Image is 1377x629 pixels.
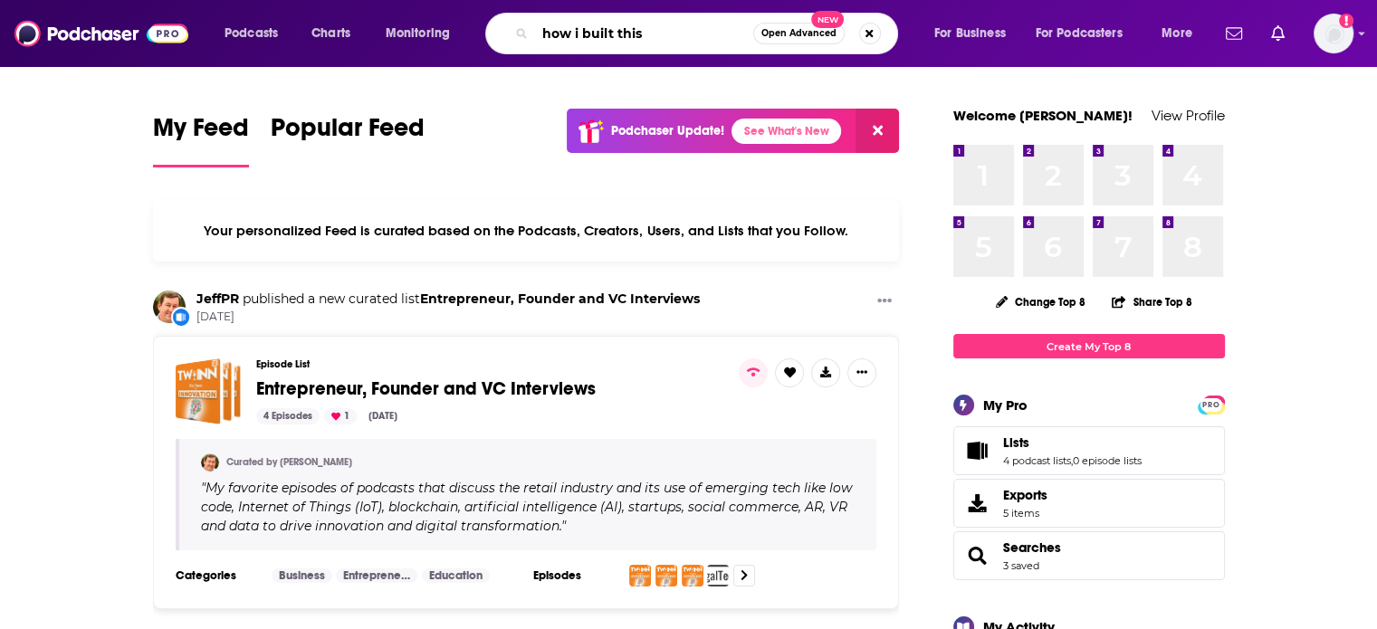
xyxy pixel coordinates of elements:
span: Exports [960,491,996,516]
a: Charts [300,19,361,48]
h3: Episode List [256,358,725,370]
span: Open Advanced [761,29,837,38]
span: For Podcasters [1036,21,1123,46]
img: A Conversation with Jonathan Abrams, Entrepreneur, Investor, Mentor and VC [629,565,651,586]
div: Search podcasts, credits, & more... [502,13,915,54]
a: Searches [1003,539,1061,556]
a: Business [272,568,332,583]
img: The 5 Forces of Innovation in Retail [682,565,703,586]
div: My Pro [983,396,1028,414]
span: Charts [311,21,350,46]
span: Entrepreneur, Founder and VC Interviews [256,377,596,400]
span: Exports [1003,487,1047,503]
span: Logged in as cmand-c [1314,14,1353,53]
button: Share Top 8 [1111,284,1192,319]
button: open menu [1024,19,1149,48]
div: 1 [324,408,357,424]
img: JeffPR [153,291,186,323]
a: Entrepreneur, Founder and VC Interviews [176,358,242,424]
a: Lists [1003,434,1142,451]
a: 4 podcast lists [1003,454,1071,467]
button: Open AdvancedNew [753,23,845,44]
button: Show More Button [870,291,899,313]
a: Education [422,568,490,583]
a: Create My Top 8 [953,334,1225,358]
h3: Categories [176,568,257,583]
a: 3 saved [1003,559,1039,572]
a: Popular Feed [271,112,425,167]
a: Entrepreneur [336,568,417,583]
img: Podchaser - Follow, Share and Rate Podcasts [14,16,188,51]
a: Exports [953,479,1225,528]
a: Entrepreneur, Founder and VC Interviews [256,379,596,399]
a: Lists [960,438,996,463]
button: Show More Button [811,358,840,387]
span: Popular Feed [271,112,425,154]
div: 4 Episodes [256,408,320,424]
div: New List [171,307,191,327]
div: Your personalized Feed is curated based on the Podcasts, Creators, Users, and Lists that you Follow. [153,200,900,262]
span: New [811,11,844,28]
button: Show profile menu [1314,14,1353,53]
span: For Business [934,21,1006,46]
a: Searches [960,543,996,568]
button: Change Top 8 [985,291,1097,313]
a: JeffPR [196,291,239,307]
a: See What's New [732,119,841,144]
span: Lists [1003,434,1029,451]
span: , [1071,454,1073,467]
span: My Feed [153,112,249,154]
button: open menu [1149,19,1215,48]
button: open menu [922,19,1028,48]
a: Curated by [PERSON_NAME] [226,456,352,468]
span: Searches [953,531,1225,580]
a: My Feed [153,112,249,167]
button: Show More Button [847,358,876,387]
a: Entrepreneur, Founder and VC Interviews [420,291,700,307]
span: 5 items [1003,507,1047,519]
input: Search podcasts, credits, & more... [535,19,753,48]
img: Guy Yehiav: How to Grow a Startup [655,565,677,586]
a: Show notifications dropdown [1219,18,1249,49]
span: More [1162,21,1192,46]
span: PRO [1200,398,1222,412]
svg: Add a profile image [1339,14,1353,28]
img: JeffPR [201,453,219,472]
img: Michael Tam of Craft Ventures Discusses LegalTech Fundraising - LegalTechLIVE - Episode 112 [707,565,729,586]
span: " " [201,480,852,534]
a: Welcome [PERSON_NAME]! [953,107,1133,124]
a: PRO [1200,397,1222,411]
h3: Episodes [533,568,615,583]
a: 0 episode lists [1073,454,1142,467]
span: My favorite episodes of podcasts that discuss the retail industry and its use of emerging tech li... [201,480,852,534]
a: Show notifications dropdown [1264,18,1292,49]
span: Lists [953,426,1225,475]
div: [DATE] [361,408,405,424]
span: [DATE] [196,310,700,325]
span: Podcasts [225,21,278,46]
p: Podchaser Update! [611,123,724,138]
h3: published a new curated list [196,291,700,308]
img: User Profile [1314,14,1353,53]
button: open menu [212,19,301,48]
a: View Profile [1152,107,1225,124]
button: open menu [373,19,473,48]
span: Monitoring [386,21,450,46]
